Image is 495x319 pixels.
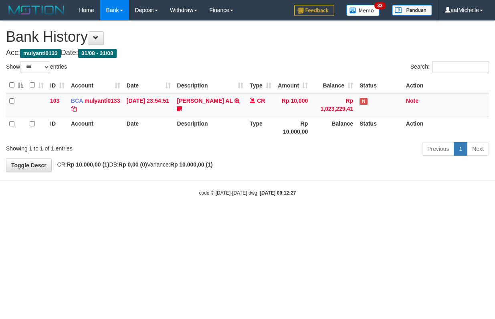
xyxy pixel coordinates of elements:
[123,93,174,116] td: [DATE] 23:54:51
[6,141,200,152] div: Showing 1 to 1 of 1 entries
[85,98,120,104] a: mulyanti0133
[53,161,213,168] span: CR: DB: Variance:
[47,116,68,139] th: ID
[246,77,275,93] th: Type: activate to sort column ascending
[467,142,489,156] a: Next
[68,116,123,139] th: Account
[6,49,489,57] h4: Acc: Date:
[374,2,385,9] span: 33
[346,5,380,16] img: Button%20Memo.svg
[392,5,432,16] img: panduan.png
[410,61,489,73] label: Search:
[294,5,334,16] img: Feedback.jpg
[360,98,368,105] span: Has Note
[6,77,26,93] th: : activate to sort column descending
[275,77,311,93] th: Amount: activate to sort column ascending
[26,77,47,93] th: : activate to sort column ascending
[71,98,83,104] span: BCA
[174,77,247,93] th: Description: activate to sort column ascending
[356,77,403,93] th: Status
[71,106,77,112] a: Copy mulyanti0133 to clipboard
[260,190,296,196] strong: [DATE] 00:12:27
[123,116,174,139] th: Date
[123,77,174,93] th: Date: activate to sort column ascending
[68,77,123,93] th: Account: activate to sort column ascending
[406,98,418,104] a: Note
[257,98,265,104] span: CR
[275,93,311,116] td: Rp 10,000
[78,49,117,58] span: 31/08 - 31/08
[432,61,489,73] input: Search:
[20,61,50,73] select: Showentries
[246,116,275,139] th: Type
[6,61,67,73] label: Show entries
[170,161,213,168] strong: Rp 10.000,00 (1)
[275,116,311,139] th: Rp 10.000,00
[422,142,454,156] a: Previous
[356,116,403,139] th: Status
[403,77,489,93] th: Action
[50,98,59,104] span: 103
[174,116,247,139] th: Description
[199,190,296,196] small: code © [DATE]-[DATE] dwg |
[454,142,467,156] a: 1
[6,158,52,172] a: Toggle Descr
[20,49,61,58] span: mulyanti0133
[311,116,356,139] th: Balance
[311,77,356,93] th: Balance: activate to sort column ascending
[177,98,233,104] a: [PERSON_NAME] AL
[6,29,489,45] h1: Bank History
[6,4,67,16] img: MOTION_logo.png
[67,161,109,168] strong: Rp 10.000,00 (1)
[311,93,356,116] td: Rp 1,023,229,41
[119,161,147,168] strong: Rp 0,00 (0)
[47,77,68,93] th: ID: activate to sort column ascending
[403,116,489,139] th: Action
